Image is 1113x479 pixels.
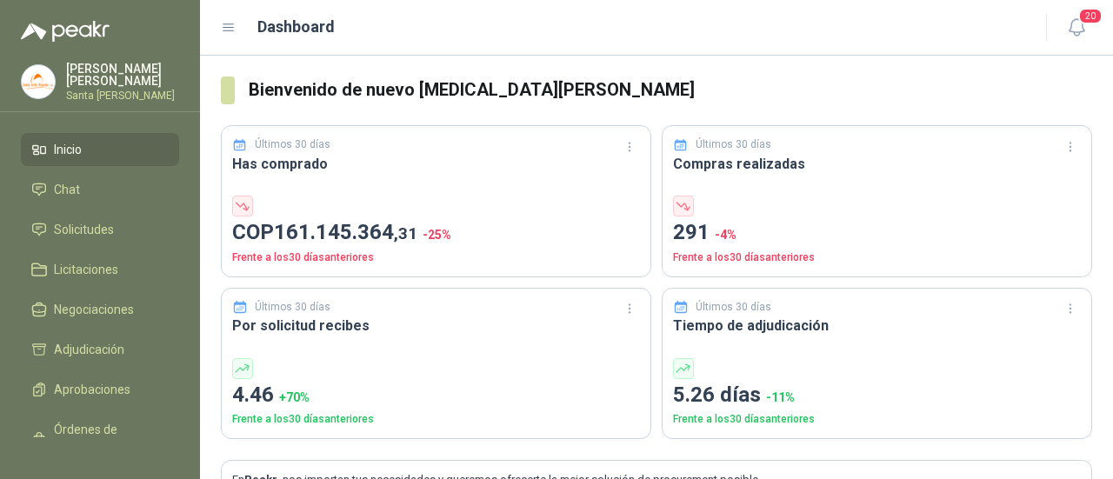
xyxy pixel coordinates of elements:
a: Licitaciones [21,253,179,286]
p: Santa [PERSON_NAME] [66,90,179,101]
span: -11 % [766,390,795,404]
h1: Dashboard [257,15,335,39]
p: Frente a los 30 días anteriores [673,249,1081,266]
p: Frente a los 30 días anteriores [673,411,1081,428]
span: Inicio [54,140,82,159]
button: 20 [1061,12,1092,43]
p: Últimos 30 días [696,299,771,316]
p: 5.26 días [673,379,1081,412]
span: -25 % [423,228,451,242]
p: Últimos 30 días [255,299,330,316]
a: Aprobaciones [21,373,179,406]
span: 161.145.364 [274,220,417,244]
img: Company Logo [22,65,55,98]
span: Chat [54,180,80,199]
img: Logo peakr [21,21,110,42]
span: -4 % [715,228,736,242]
h3: Bienvenido de nuevo [MEDICAL_DATA][PERSON_NAME] [249,77,1093,103]
span: Solicitudes [54,220,114,239]
h3: Compras realizadas [673,153,1081,175]
span: Aprobaciones [54,380,130,399]
p: Frente a los 30 días anteriores [232,249,640,266]
h3: Por solicitud recibes [232,315,640,336]
span: Adjudicación [54,340,124,359]
p: Últimos 30 días [696,136,771,153]
span: Negociaciones [54,300,134,319]
a: Negociaciones [21,293,179,326]
span: ,31 [394,223,417,243]
p: [PERSON_NAME] [PERSON_NAME] [66,63,179,87]
a: Solicitudes [21,213,179,246]
span: Órdenes de Compra [54,420,163,458]
span: Licitaciones [54,260,118,279]
span: + 70 % [279,390,310,404]
p: 4.46 [232,379,640,412]
p: Frente a los 30 días anteriores [232,411,640,428]
a: Adjudicación [21,333,179,366]
p: Últimos 30 días [255,136,330,153]
h3: Has comprado [232,153,640,175]
a: Chat [21,173,179,206]
a: Órdenes de Compra [21,413,179,465]
a: Inicio [21,133,179,166]
p: 291 [673,216,1081,249]
span: 20 [1078,8,1103,24]
p: COP [232,216,640,249]
h3: Tiempo de adjudicación [673,315,1081,336]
